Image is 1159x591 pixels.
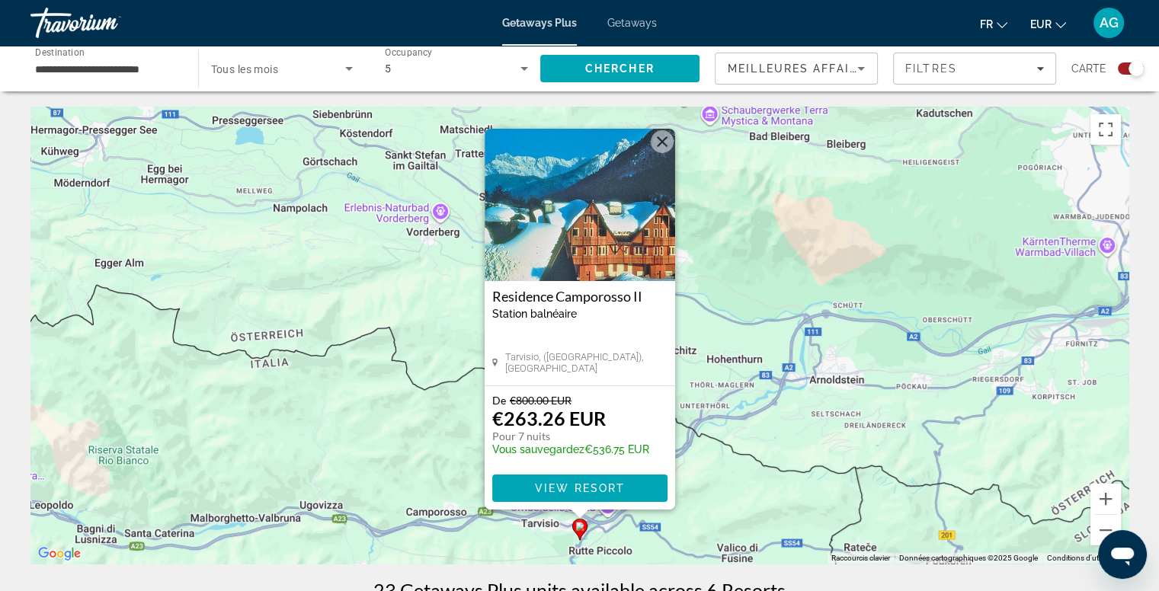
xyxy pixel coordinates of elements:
[1098,530,1147,579] iframe: Bouton de lancement de la fenêtre de messagerie
[504,351,667,374] span: Tarvisio, ([GEOGRAPHIC_DATA]), [GEOGRAPHIC_DATA]
[30,3,183,43] a: Travorium
[585,62,655,75] span: Chercher
[492,443,649,455] p: €536.75 EUR
[980,13,1007,35] button: Change language
[1071,58,1106,79] span: Carte
[1089,7,1129,39] button: User Menu
[728,59,865,78] mat-select: Sort by
[492,474,668,502] button: View Resort
[35,60,178,78] input: Select destination
[502,17,577,29] a: Getaways Plus
[651,130,674,153] button: Fermer
[492,443,584,455] span: Vous sauvegardez
[534,482,624,494] span: View Resort
[1090,515,1121,545] button: Zoom arrière
[980,18,993,30] span: fr
[607,17,657,29] a: Getaways
[1100,15,1119,30] span: AG
[485,129,675,281] img: Residence Camporosso II
[905,62,957,75] span: Filtres
[385,47,433,58] span: Occupancy
[1047,554,1124,562] a: Conditions d'utilisation (s'ouvre dans un nouvel onglet)
[492,430,649,443] p: Pour 7 nuits
[35,46,85,57] span: Destination
[492,407,606,430] p: €263.26 EUR
[492,289,668,304] a: Residence Camporosso II
[385,62,391,75] span: 5
[492,394,506,407] span: De
[728,62,874,75] span: Meilleures affaires
[540,55,700,82] button: Search
[1090,114,1121,145] button: Passer en plein écran
[34,544,85,564] img: Google
[899,554,1038,562] span: Données cartographiques ©2025 Google
[1030,18,1052,30] span: EUR
[492,308,577,320] span: Station balnéaire
[34,544,85,564] a: Ouvrir cette zone dans Google Maps (dans une nouvelle fenêtre)
[510,394,571,407] span: €800.00 EUR
[893,53,1056,85] button: Filters
[211,63,279,75] span: Tous les mois
[1030,13,1066,35] button: Change currency
[831,553,890,564] button: Raccourcis clavier
[1090,484,1121,514] button: Zoom avant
